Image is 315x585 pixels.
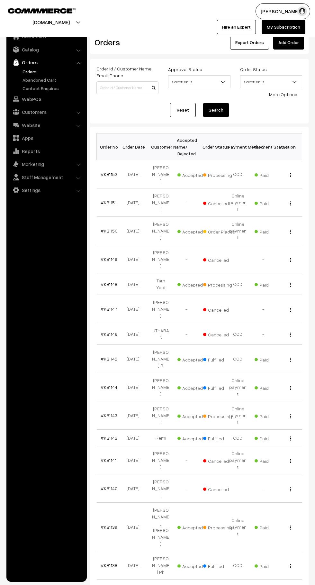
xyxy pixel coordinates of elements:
[255,355,287,363] span: Paid
[122,345,148,373] td: [DATE]
[101,562,117,568] a: #KB1138
[148,373,174,401] td: [PERSON_NAME]
[8,6,64,14] a: COMMMERCE
[177,227,210,235] span: Accepted
[148,295,174,323] td: [PERSON_NAME]
[262,20,305,34] a: My Subscription
[269,92,297,97] a: More Options
[203,484,235,493] span: Cancelled
[177,561,210,570] span: Accepted
[203,434,235,442] span: Fulfilled
[8,171,85,183] a: Staff Management
[148,401,174,430] td: [PERSON_NAME]
[122,503,148,551] td: [DATE]
[8,184,85,196] a: Settings
[122,273,148,295] td: [DATE]
[217,20,256,34] a: Hire an Expert
[148,160,174,188] td: [PERSON_NAME]
[122,323,148,345] td: [DATE]
[174,474,199,503] td: -
[251,323,276,345] td: -
[122,401,148,430] td: [DATE]
[290,487,291,491] img: Menu
[290,414,291,418] img: Menu
[290,173,291,177] img: Menu
[203,255,235,263] span: Cancelled
[8,158,85,170] a: Marketing
[199,133,225,160] th: Order Status
[101,413,117,418] a: #KB1143
[177,523,210,531] span: Accepted
[122,373,148,401] td: [DATE]
[230,35,269,50] button: Export Orders
[122,188,148,217] td: [DATE]
[21,85,85,92] a: Contact Enquires
[276,133,302,160] th: Action
[8,93,85,105] a: WebPOS
[8,44,85,55] a: Catalog
[225,160,251,188] td: COD
[94,37,158,47] h2: Orders
[101,331,117,337] a: #KB1146
[290,333,291,337] img: Menu
[101,524,117,530] a: #KB1139
[225,273,251,295] td: COD
[148,345,174,373] td: [PERSON_NAME] R
[290,386,291,390] img: Menu
[148,245,174,273] td: [PERSON_NAME]
[255,198,287,207] span: Paid
[203,227,235,235] span: Order Placed
[8,132,85,144] a: Apps
[148,188,174,217] td: [PERSON_NAME]
[256,3,310,19] button: [PERSON_NAME]…
[240,76,302,87] span: Select Status
[255,456,287,464] span: Paid
[203,305,235,313] span: Cancelled
[203,198,235,207] span: Cancelled
[177,280,210,288] span: Accepted
[203,456,235,464] span: Cancelled
[148,474,174,503] td: [PERSON_NAME]
[290,459,291,463] img: Menu
[148,551,174,580] td: [PERSON_NAME] Ph
[148,217,174,245] td: [PERSON_NAME]
[97,133,122,160] th: Order No
[203,355,235,363] span: Fulfilled
[174,295,199,323] td: -
[177,170,210,178] span: Accepted
[101,171,117,177] a: #KB1152
[225,323,251,345] td: COD
[240,66,267,73] label: Order Status
[21,77,85,83] a: Abandoned Cart
[225,345,251,373] td: COD
[251,245,276,273] td: -
[148,430,174,446] td: Remi
[297,6,307,16] img: user
[8,119,85,131] a: Website
[8,57,85,68] a: Orders
[101,486,118,491] a: #KB1140
[290,308,291,312] img: Menu
[122,217,148,245] td: [DATE]
[101,435,117,441] a: #KB1142
[101,306,117,312] a: #KB1147
[148,446,174,474] td: [PERSON_NAME]
[10,14,92,30] button: [DOMAIN_NAME]
[177,355,210,363] span: Accepted
[8,106,85,118] a: Customers
[255,523,287,531] span: Paid
[255,227,287,235] span: Paid
[203,280,235,288] span: Processing
[101,228,118,233] a: #KB1150
[225,133,251,160] th: Payment Method
[225,551,251,580] td: COD
[225,430,251,446] td: COD
[251,295,276,323] td: -
[290,230,291,234] img: Menu
[101,457,116,463] a: #KB1141
[96,81,158,94] input: Order Id / Customer Name / Customer Email / Customer Phone
[148,503,174,551] td: [PERSON_NAME] [PERSON_NAME]
[8,145,85,157] a: Reports
[101,356,117,361] a: #KB1145
[177,411,210,420] span: Accepted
